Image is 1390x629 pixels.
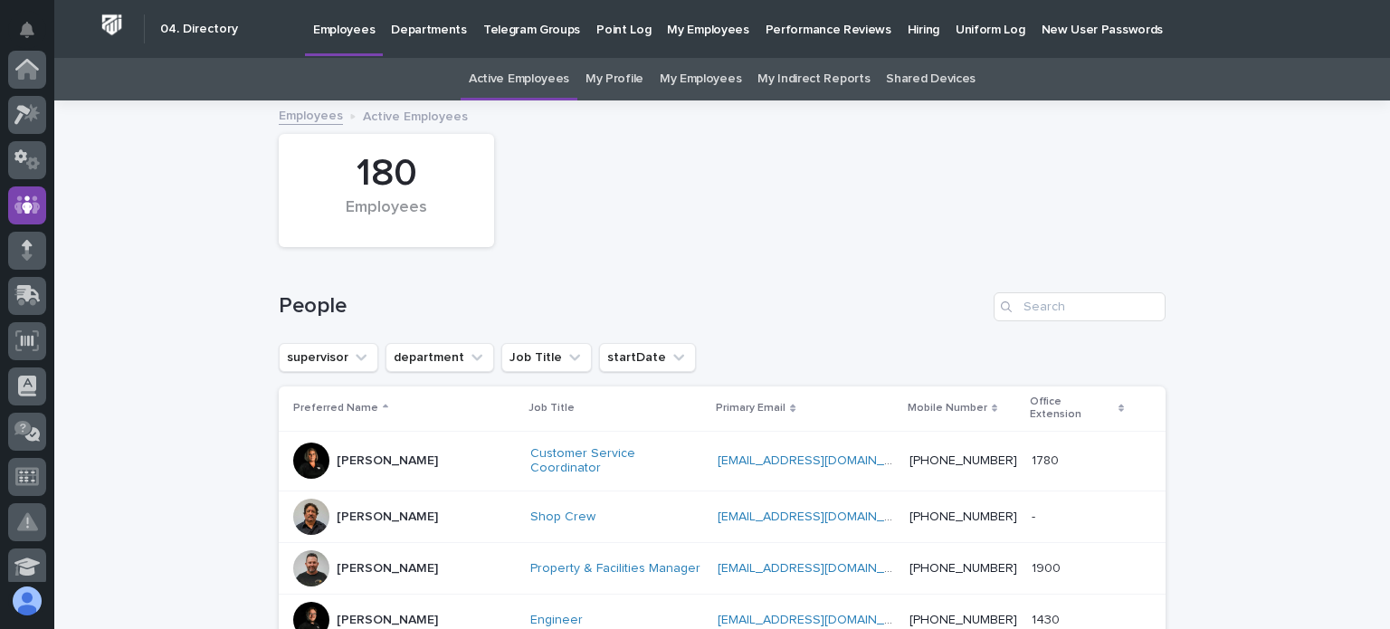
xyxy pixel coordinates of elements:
a: My Profile [586,58,643,100]
p: 1900 [1032,558,1064,577]
a: Employees [279,104,343,125]
button: department [386,343,494,372]
a: [PHONE_NUMBER] [909,454,1017,467]
a: [PHONE_NUMBER] [909,614,1017,626]
a: Engineer [530,613,583,628]
a: [EMAIL_ADDRESS][DOMAIN_NAME] [718,562,922,575]
a: [PHONE_NUMBER] [909,510,1017,523]
button: supervisor [279,343,378,372]
p: Mobile Number [908,398,987,418]
p: Office Extension [1030,392,1114,425]
div: Notifications [23,22,46,51]
p: [PERSON_NAME] [337,613,438,628]
a: My Employees [660,58,741,100]
p: 1430 [1032,609,1063,628]
div: 180 [309,151,463,196]
img: Workspace Logo [95,8,129,42]
p: 1780 [1032,450,1062,469]
a: [PHONE_NUMBER] [909,562,1017,575]
p: Active Employees [363,105,468,125]
p: - [1032,506,1039,525]
p: Preferred Name [293,398,378,418]
a: Shop Crew [530,510,595,525]
a: [EMAIL_ADDRESS][DOMAIN_NAME] [718,614,922,626]
p: Primary Email [716,398,785,418]
p: Job Title [528,398,575,418]
a: Shared Devices [886,58,976,100]
a: Customer Service Coordinator [530,446,704,477]
button: Job Title [501,343,592,372]
button: Notifications [8,11,46,49]
tr: [PERSON_NAME]Customer Service Coordinator [EMAIL_ADDRESS][DOMAIN_NAME] [PHONE_NUMBER]17801780 [279,431,1166,491]
h2: 04. Directory [160,22,238,37]
tr: [PERSON_NAME]Shop Crew [EMAIL_ADDRESS][DOMAIN_NAME] [PHONE_NUMBER]-- [279,491,1166,543]
p: [PERSON_NAME] [337,453,438,469]
input: Search [994,292,1166,321]
a: Property & Facilities Manager [530,561,700,577]
h1: People [279,293,986,319]
a: My Indirect Reports [757,58,870,100]
button: startDate [599,343,696,372]
tr: [PERSON_NAME]Property & Facilities Manager [EMAIL_ADDRESS][DOMAIN_NAME] [PHONE_NUMBER]19001900 [279,543,1166,595]
a: [EMAIL_ADDRESS][DOMAIN_NAME] [718,454,922,467]
p: [PERSON_NAME] [337,510,438,525]
p: [PERSON_NAME] [337,561,438,577]
a: [EMAIL_ADDRESS][DOMAIN_NAME] [718,510,922,523]
a: Active Employees [469,58,569,100]
button: users-avatar [8,582,46,620]
div: Employees [309,198,463,236]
